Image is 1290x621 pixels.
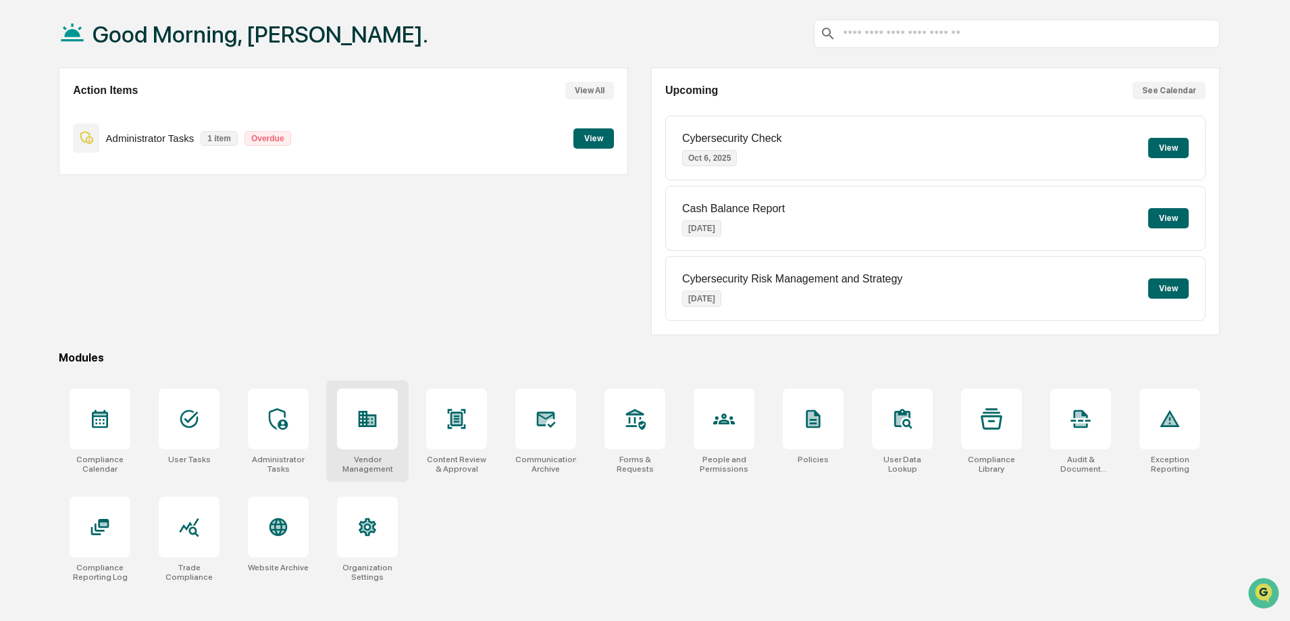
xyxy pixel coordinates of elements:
[73,84,138,97] h2: Action Items
[93,21,428,48] h1: Good Morning, [PERSON_NAME].
[1247,576,1283,613] iframe: Open customer support
[70,455,130,474] div: Compliance Calendar
[337,455,398,474] div: Vendor Management
[1139,455,1200,474] div: Exception Reporting
[27,196,85,209] span: Data Lookup
[111,170,167,184] span: Attestations
[93,165,173,189] a: 🗄️Attestations
[1050,455,1111,474] div: Audit & Document Logs
[337,563,398,582] div: Organization Settings
[106,132,195,144] p: Administrator Tasks
[59,351,1220,364] div: Modules
[46,103,222,117] div: Start new chat
[14,103,38,128] img: 1746055101610-c473b297-6a78-478c-a979-82029cc54cd1
[8,191,91,215] a: 🔎Data Lookup
[694,455,754,474] div: People and Permissions
[573,131,614,144] a: View
[604,455,665,474] div: Forms & Requests
[1148,278,1189,299] button: View
[682,203,785,215] p: Cash Balance Report
[682,132,782,145] p: Cybersecurity Check
[14,28,246,50] p: How can we help?
[573,128,614,149] button: View
[961,455,1022,474] div: Compliance Library
[682,150,737,166] p: Oct 6, 2025
[27,170,87,184] span: Preclearance
[230,107,246,124] button: Start new chat
[426,455,487,474] div: Content Review & Approval
[46,117,171,128] div: We're available if you need us!
[95,228,163,239] a: Powered byPylon
[98,172,109,182] div: 🗄️
[14,172,24,182] div: 🖐️
[134,229,163,239] span: Pylon
[665,84,718,97] h2: Upcoming
[159,563,220,582] div: Trade Compliance
[682,291,721,307] p: [DATE]
[682,220,721,237] p: [DATE]
[248,563,309,572] div: Website Archive
[682,273,902,285] p: Cybersecurity Risk Management and Strategy
[1148,138,1189,158] button: View
[1148,208,1189,228] button: View
[8,165,93,189] a: 🖐️Preclearance
[798,455,829,464] div: Policies
[515,455,576,474] div: Communications Archive
[244,131,291,146] p: Overdue
[1133,82,1206,99] button: See Calendar
[70,563,130,582] div: Compliance Reporting Log
[168,455,211,464] div: User Tasks
[565,82,614,99] button: View All
[14,197,24,208] div: 🔎
[872,455,933,474] div: User Data Lookup
[201,131,238,146] p: 1 item
[248,455,309,474] div: Administrator Tasks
